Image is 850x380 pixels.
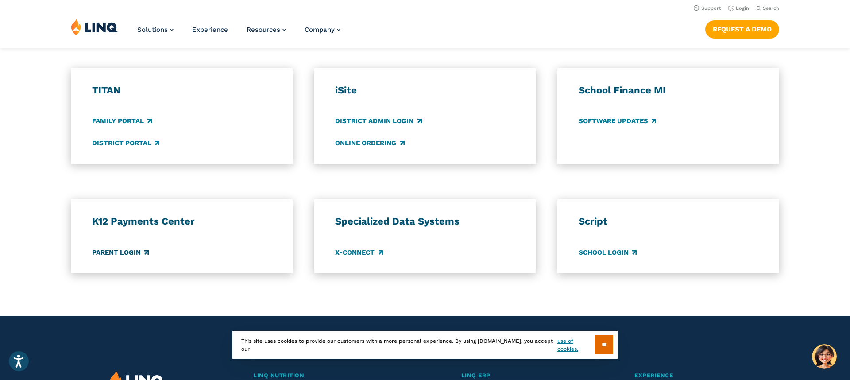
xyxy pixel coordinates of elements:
nav: Primary Navigation [137,19,340,48]
nav: Button Navigation [705,19,779,38]
a: Parent Login [92,248,149,257]
h3: TITAN [92,84,271,97]
span: Search [763,5,779,11]
a: Company [305,26,340,34]
a: use of cookies. [557,337,595,353]
h3: iSite [335,84,514,97]
a: Family Portal [92,116,152,126]
span: Experience [634,372,673,379]
a: Request a Demo [705,20,779,38]
a: Solutions [137,26,174,34]
h3: Script [579,215,758,228]
a: Login [728,5,749,11]
img: LINQ | K‑12 Software [71,19,118,35]
a: District Admin Login [335,116,421,126]
a: District Portal [92,138,159,148]
a: School Login [579,248,637,257]
button: Hello, have a question? Let’s chat. [812,344,837,369]
span: LINQ Nutrition [253,372,304,379]
span: LINQ ERP [461,372,491,379]
a: Online Ordering [335,138,404,148]
h3: Specialized Data Systems [335,215,514,228]
a: Support [694,5,721,11]
h3: School Finance MI [579,84,758,97]
a: X-Connect [335,248,382,257]
h3: K12 Payments Center [92,215,271,228]
span: Solutions [137,26,168,34]
span: Resources [247,26,280,34]
span: Company [305,26,335,34]
a: Experience [192,26,228,34]
div: This site uses cookies to provide our customers with a more personal experience. By using [DOMAIN... [232,331,618,359]
a: Resources [247,26,286,34]
a: Software Updates [579,116,656,126]
button: Open Search Bar [756,5,779,12]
